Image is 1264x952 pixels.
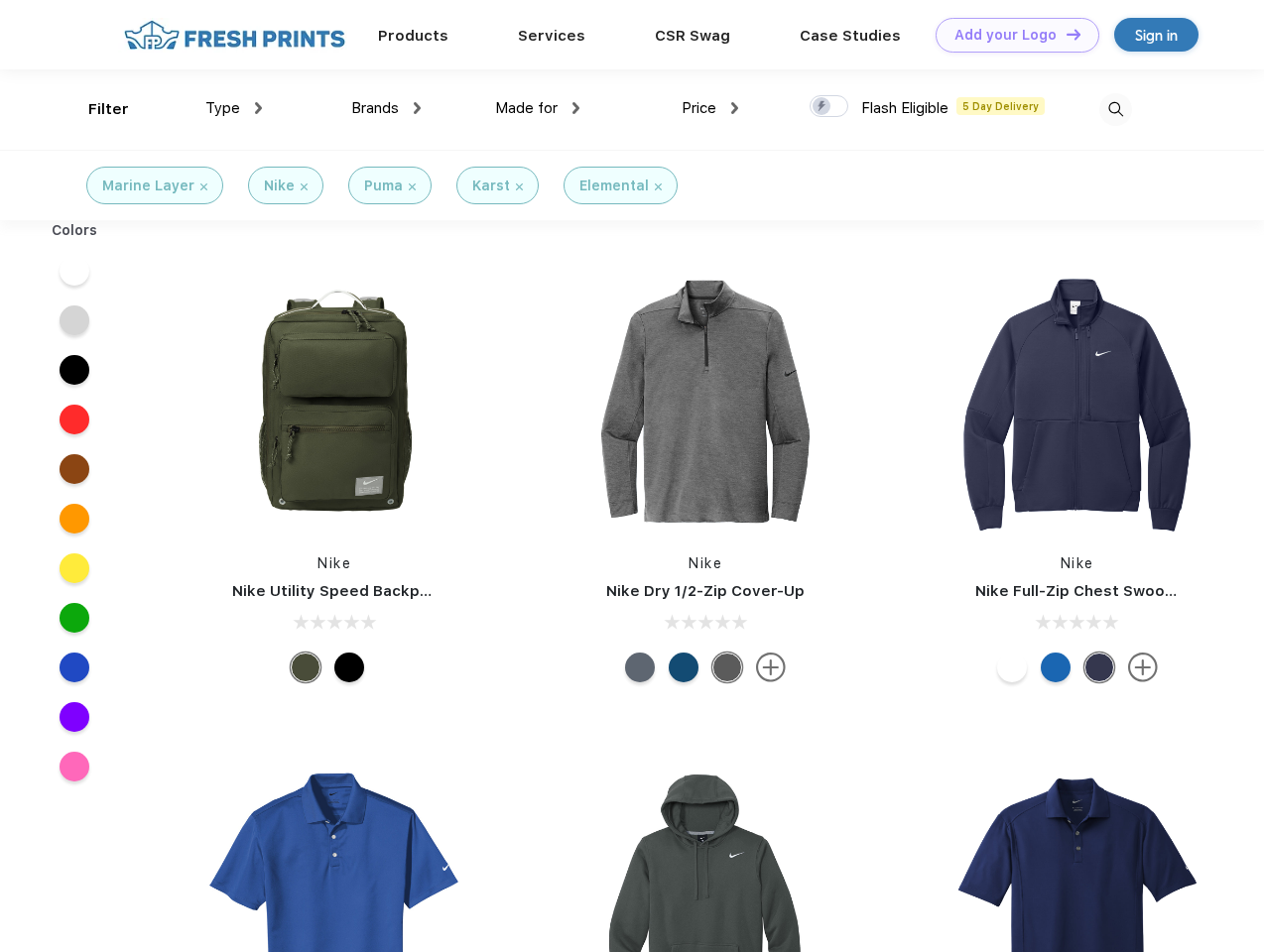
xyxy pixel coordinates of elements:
[956,97,1045,115] span: 5 Day Delivery
[689,555,722,571] a: Nike
[472,176,510,196] div: Karst
[655,27,730,45] a: CSR Swag
[516,183,523,190] img: filter_cancel.svg
[655,183,662,190] img: filter_cancel.svg
[1135,24,1178,47] div: Sign in
[118,18,351,53] img: fo%20logo%202.webp
[712,653,742,682] div: Black Heather
[1128,653,1158,682] img: more.svg
[669,653,698,682] div: Gym Blue
[954,27,1057,44] div: Add your Logo
[378,27,448,45] a: Products
[1114,18,1199,52] a: Sign in
[1084,653,1114,682] div: Midnight Navy
[997,653,1027,682] div: White
[606,582,805,600] a: Nike Dry 1/2-Zip Cover-Up
[264,176,295,196] div: Nike
[364,176,403,196] div: Puma
[291,653,320,682] div: Cargo Khaki
[518,27,585,45] a: Services
[351,99,399,117] span: Brands
[200,183,207,190] img: filter_cancel.svg
[1041,653,1071,682] div: Royal
[414,102,421,114] img: dropdown.png
[317,555,351,571] a: Nike
[409,183,416,190] img: filter_cancel.svg
[37,220,113,241] div: Colors
[1067,29,1080,40] img: DT
[573,270,837,534] img: func=resize&h=266
[202,270,466,534] img: func=resize&h=266
[682,99,716,117] span: Price
[334,653,364,682] div: Black
[946,270,1209,534] img: func=resize&h=266
[975,582,1239,600] a: Nike Full-Zip Chest Swoosh Jacket
[579,176,649,196] div: Elemental
[756,653,786,682] img: more.svg
[861,99,948,117] span: Flash Eligible
[301,183,308,190] img: filter_cancel.svg
[625,653,655,682] div: Navy Heather
[255,102,262,114] img: dropdown.png
[1061,555,1094,571] a: Nike
[88,98,129,121] div: Filter
[102,176,194,196] div: Marine Layer
[495,99,558,117] span: Made for
[1099,93,1132,126] img: desktop_search.svg
[572,102,579,114] img: dropdown.png
[205,99,240,117] span: Type
[731,102,738,114] img: dropdown.png
[232,582,446,600] a: Nike Utility Speed Backpack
